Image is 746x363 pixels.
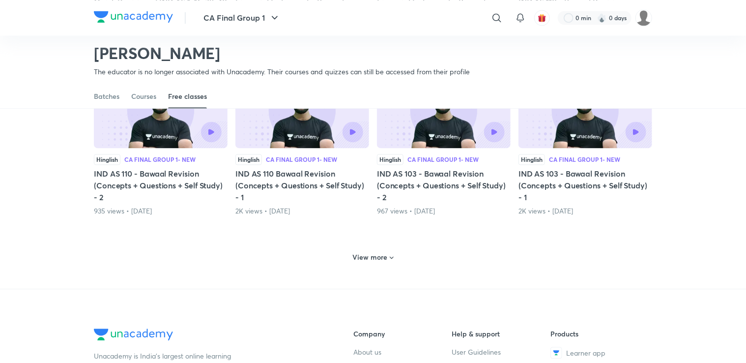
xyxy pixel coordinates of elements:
[94,168,228,203] h5: IND AS 110 - Bawaal Revision (Concepts + Questions + Self Study) - 2
[94,67,470,77] p: The educator is no longer associated with Unacademy. Their courses and quizzes can still be acces...
[94,11,173,23] img: Company Logo
[131,91,156,101] div: Courses
[452,347,551,357] a: User Guidelines
[94,71,228,216] div: IND AS 110 - Bawaal Revision (Concepts + Questions + Self Study) - 2
[518,206,652,216] div: 2K views • 3 years ago
[566,348,605,358] span: Learner app
[94,11,173,25] a: Company Logo
[124,156,196,162] div: CA Final Group 1- New
[266,156,337,162] div: CA Final Group 1- New
[235,168,369,203] h5: IND AS 110 Bawaal Revision (Concepts + Questions + Self Study) - 1
[377,206,511,216] div: 967 views • 3 years ago
[550,347,562,359] img: Learner app
[377,154,403,165] div: Hinglish
[353,252,388,262] h6: View more
[377,168,511,203] h5: IND AS 103 - Bawaal Revision (Concepts + Questions + Self Study) - 2
[549,156,620,162] div: CA Final Group 1- New
[94,329,173,340] img: Company Logo
[131,85,156,108] a: Courses
[597,13,607,23] img: streak
[353,347,452,357] a: About us
[235,71,369,216] div: IND AS 110 Bawaal Revision (Concepts + Questions + Self Study) - 1
[94,85,119,108] a: Batches
[168,85,207,108] a: Free classes
[538,13,546,22] img: avatar
[452,329,551,339] h6: Help & support
[235,206,369,216] div: 2K views • 3 years ago
[94,154,120,165] div: Hinglish
[550,329,649,339] h6: Products
[94,206,228,216] div: 935 views • 3 years ago
[550,347,649,359] a: Learner app
[168,91,207,101] div: Free classes
[534,10,550,26] button: avatar
[235,154,262,165] div: Hinglish
[518,168,652,203] h5: IND AS 103 - Bawaal Revision (Concepts + Questions + Self Study) - 1
[94,43,470,63] h2: [PERSON_NAME]
[518,71,652,216] div: IND AS 103 - Bawaal Revision (Concepts + Questions + Self Study) - 1
[518,154,545,165] div: Hinglish
[407,156,479,162] div: CA Final Group 1- New
[94,91,119,101] div: Batches
[635,9,652,26] img: Nagendrababu
[353,329,452,339] h6: Company
[94,329,322,343] a: Company Logo
[377,71,511,216] div: IND AS 103 - Bawaal Revision (Concepts + Questions + Self Study) - 2
[198,8,287,28] button: CA Final Group 1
